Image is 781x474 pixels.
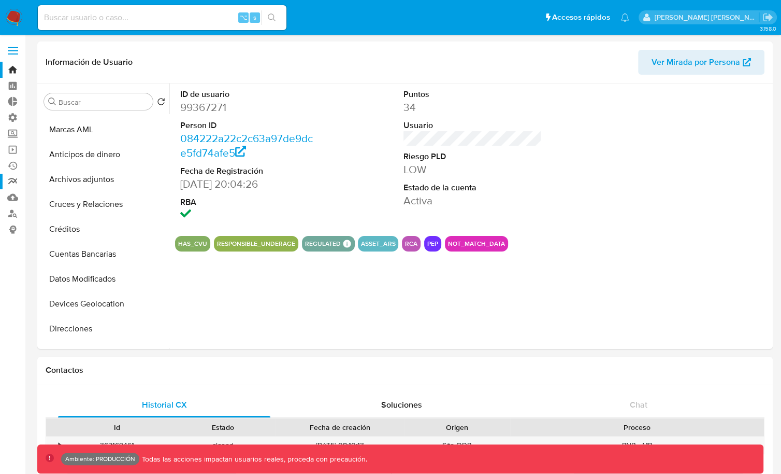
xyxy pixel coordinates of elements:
p: mauro.ibarra@mercadolibre.com [655,12,759,22]
button: Datos Modificados [40,267,169,291]
span: Accesos rápidos [552,12,610,23]
button: Marcas AML [40,117,169,142]
dt: Riesgo PLD [403,151,542,162]
span: Soluciones [381,399,422,411]
h1: Contactos [46,365,764,375]
button: Ver Mirada por Persona [638,50,764,75]
dd: 99367271 [180,100,319,115]
button: Direcciones [40,316,169,341]
button: Créditos [40,217,169,242]
dd: LOW [403,162,542,177]
dt: Puntos [403,89,542,100]
dt: Person ID [180,120,319,131]
h1: Información de Usuario [46,57,133,67]
span: Ver Mirada por Persona [652,50,740,75]
input: Buscar [59,97,149,107]
div: 362169461 [64,437,170,454]
div: Estado [177,422,268,433]
p: Todas las acciones impactan usuarios reales, proceda con precaución. [139,454,367,464]
div: • [59,440,61,450]
button: Anticipos de dinero [40,142,169,167]
dt: ID de usuario [180,89,319,100]
button: Buscar [48,97,56,106]
dt: Usuario [403,120,542,131]
dt: RBA [180,197,319,208]
div: Origen [411,422,502,433]
button: Cuentas Bancarias [40,242,169,267]
a: Notificaciones [620,13,629,22]
dt: Estado de la cuenta [403,182,542,193]
dd: 34 [403,100,542,115]
button: Devices Geolocation [40,291,169,316]
span: s [253,12,256,22]
input: Buscar usuario o caso... [38,11,286,24]
div: [DATE] 08:10:13 [276,437,404,454]
button: Archivos adjuntos [40,167,169,192]
dd: [DATE] 20:04:26 [180,177,319,191]
button: Volver al orden por defecto [157,97,165,109]
button: Cruces y Relaciones [40,192,169,217]
span: Chat [630,399,647,411]
div: Site ODR [404,437,510,454]
div: closed [170,437,276,454]
span: ⌥ [239,12,247,22]
a: 084222a22c2c63a97de9dce5fd74afe5 [180,131,313,160]
a: Salir [762,12,773,23]
dd: Activa [403,193,542,208]
div: Fecha de creación [283,422,397,433]
span: Historial CX [142,399,187,411]
div: Proceso [517,422,757,433]
dt: Fecha de Registración [180,165,319,177]
button: Dispositivos Point [40,341,169,366]
div: PNR - MP [510,437,764,454]
button: search-icon [261,10,282,25]
p: Ambiente: PRODUCCIÓN [65,457,135,461]
div: Id [71,422,163,433]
